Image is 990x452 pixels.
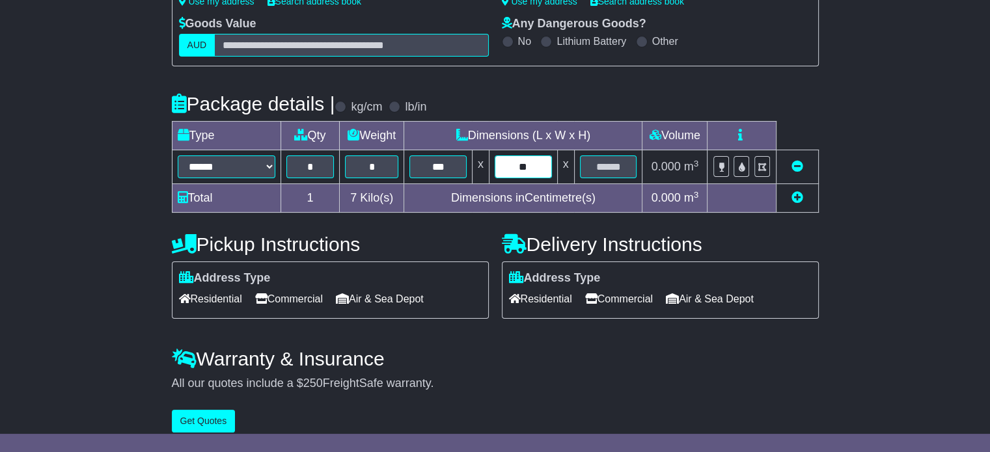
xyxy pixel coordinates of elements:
span: 0.000 [652,160,681,173]
h4: Delivery Instructions [502,233,819,255]
td: Dimensions in Centimetre(s) [404,184,642,213]
span: m [684,191,699,204]
h4: Package details | [172,93,335,114]
span: Commercial [585,289,653,309]
td: Kilo(s) [340,184,404,213]
td: Total [172,184,281,213]
sup: 3 [694,159,699,168]
div: All our quotes include a $ FreightSafe warranty. [172,377,819,391]
label: Lithium Battery [557,35,626,47]
td: x [557,150,574,184]
td: Weight [340,122,404,150]
sup: 3 [694,190,699,200]
label: Other [652,35,678,47]
button: Get Quotes [172,410,236,432]
label: lb/in [405,100,426,114]
label: Address Type [179,271,271,286]
label: Goods Value [179,17,256,31]
span: 250 [303,377,323,390]
a: Add new item [791,191,803,204]
td: x [472,150,489,184]
span: Residential [179,289,242,309]
span: 0.000 [652,191,681,204]
a: Remove this item [791,160,803,173]
td: Volume [642,122,708,150]
span: m [684,160,699,173]
span: 7 [350,191,357,204]
td: Type [172,122,281,150]
span: Residential [509,289,572,309]
label: AUD [179,34,215,57]
span: Air & Sea Depot [336,289,424,309]
td: Qty [281,122,340,150]
span: Air & Sea Depot [666,289,754,309]
h4: Pickup Instructions [172,233,489,255]
label: kg/cm [351,100,382,114]
label: Address Type [509,271,601,286]
td: Dimensions (L x W x H) [404,122,642,150]
span: Commercial [255,289,323,309]
h4: Warranty & Insurance [172,348,819,369]
label: No [518,35,531,47]
td: 1 [281,184,340,213]
label: Any Dangerous Goods? [502,17,646,31]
